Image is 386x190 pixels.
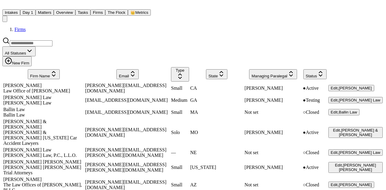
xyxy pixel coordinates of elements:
[85,98,170,103] div: [EMAIL_ADDRESS][DOMAIN_NAME]
[328,109,359,115] button: Edit,Ballin Law
[75,10,90,15] a: Tasks
[85,83,170,94] div: [PERSON_NAME][EMAIL_ADDRESS][DOMAIN_NAME]
[245,130,302,135] div: [PERSON_NAME]
[171,110,189,115] div: Small
[328,149,383,156] button: Edit,[PERSON_NAME] Law
[338,110,357,114] span: , Ballin Law
[3,119,84,130] div: [PERSON_NAME] & [PERSON_NAME]
[303,69,327,79] button: Status
[28,69,60,79] button: Firm Name
[245,110,302,115] div: Not set
[303,130,306,135] span: ●
[190,130,243,135] div: MO
[171,182,189,188] div: Small
[2,27,384,32] nav: Breadcrumb
[306,74,317,78] span: Status
[208,74,218,78] span: State
[206,69,227,79] button: State
[303,98,306,103] span: ●
[2,9,20,16] button: Intakes
[252,74,287,78] span: Managing Paralegal
[338,98,380,102] span: , [PERSON_NAME] Law
[54,9,75,16] button: Overview
[36,9,54,16] button: Matters
[245,165,302,170] div: [PERSON_NAME]
[3,83,84,88] div: [PERSON_NAME]
[303,182,306,187] span: ○
[338,86,372,90] span: , [PERSON_NAME]
[303,98,320,103] span: Testing
[338,150,380,155] span: , [PERSON_NAME] Law
[190,165,243,170] div: [US_STATE]
[2,10,20,15] a: Intakes
[339,163,376,172] span: , [PERSON_NAME] [PERSON_NAME]
[303,110,306,115] span: ○
[171,150,189,155] div: —
[190,182,243,188] div: AZ
[176,68,185,73] span: Type
[85,162,170,173] div: [PERSON_NAME][EMAIL_ADDRESS][PERSON_NAME][DOMAIN_NAME]
[190,86,243,91] div: CA
[328,182,374,188] button: Edit,[PERSON_NAME]
[303,150,306,155] span: ○
[85,110,170,115] div: [EMAIL_ADDRESS][DOMAIN_NAME]
[105,10,128,15] a: The Flock
[249,69,297,79] button: Managing Paralegal
[171,98,189,103] div: Medium
[2,2,10,8] img: Finch Logo
[303,130,318,135] span: Active
[2,4,10,9] a: Home
[20,10,36,15] a: Day 1
[105,9,128,16] button: The Flock
[14,27,26,32] a: Firms
[20,9,36,16] button: Day 1
[171,67,189,82] button: Type
[135,10,148,15] span: Metrics
[245,98,302,103] div: [PERSON_NAME]
[190,98,243,103] div: GA
[245,182,302,188] div: Not set
[75,9,90,16] button: Tasks
[303,86,318,91] span: Active
[116,69,138,79] button: Email
[90,10,105,15] a: Firms
[3,147,84,153] div: [PERSON_NAME] Law
[85,127,170,138] div: [PERSON_NAME][EMAIL_ADDRESS][DOMAIN_NAME]
[3,153,84,158] div: [PERSON_NAME] Law, P.C., L.L.O.
[245,150,302,155] div: Not set
[3,88,84,94] div: Law Office of [PERSON_NAME]
[3,112,84,118] div: Ballin Law
[190,110,243,115] div: MA
[3,159,84,165] div: [PERSON_NAME] [PERSON_NAME]
[328,127,383,138] button: Edit,[PERSON_NAME] & [PERSON_NAME]
[339,128,378,137] span: , [PERSON_NAME] & [PERSON_NAME]
[303,110,319,115] span: Closed
[328,97,383,103] button: Edit,[PERSON_NAME] Law
[30,74,50,78] span: Firm Name
[2,56,32,66] button: New Firm
[90,9,105,16] button: Firms
[171,130,189,135] div: Solo
[328,85,374,91] button: Edit,[PERSON_NAME]
[338,182,372,187] span: , [PERSON_NAME]
[130,10,135,15] span: crown
[85,147,170,158] div: [PERSON_NAME][EMAIL_ADDRESS][PERSON_NAME][DOMAIN_NAME]
[3,165,84,176] div: [PERSON_NAME] [PERSON_NAME] Trial Attorneys
[303,86,306,91] span: ●
[54,10,75,15] a: Overview
[328,162,383,173] button: Edit,[PERSON_NAME] [PERSON_NAME]
[128,9,151,16] button: crownMetrics
[303,150,319,155] span: Closed
[128,10,151,15] a: crownMetrics
[171,86,189,91] div: Small
[303,165,318,170] span: Active
[3,177,84,182] div: [PERSON_NAME]
[303,165,306,170] span: ●
[303,182,319,187] span: Closed
[3,100,84,106] div: [PERSON_NAME] Law
[3,95,84,100] div: [PERSON_NAME] Law
[245,86,302,91] div: [PERSON_NAME]
[119,74,129,78] span: Email
[36,10,54,15] a: Matters
[190,150,243,155] div: NE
